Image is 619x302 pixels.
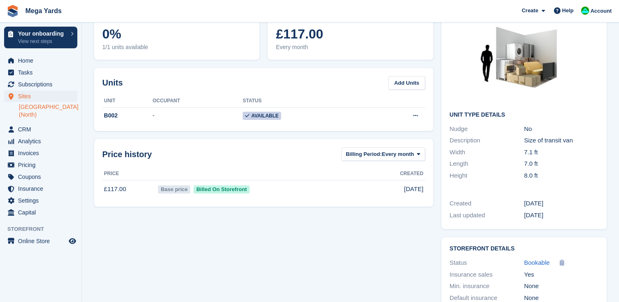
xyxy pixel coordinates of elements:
[18,124,67,135] span: CRM
[463,13,585,105] img: 50.jpg
[450,282,524,291] div: Min. insurance
[450,124,524,134] div: Nudge
[102,180,156,198] td: £117.00
[102,167,156,180] th: Price
[4,135,77,147] a: menu
[524,199,599,208] div: [DATE]
[382,150,414,158] span: Every month
[18,79,67,90] span: Subscriptions
[102,43,251,52] span: 1/1 units available
[524,211,599,220] div: [DATE]
[4,235,77,247] a: menu
[341,147,425,161] button: Billing Period: Every month
[18,195,67,206] span: Settings
[22,4,65,18] a: Mega Yards
[18,147,67,159] span: Invoices
[4,67,77,78] a: menu
[522,7,538,15] span: Create
[4,90,77,102] a: menu
[450,270,524,279] div: Insurance sales
[581,7,589,15] img: Ben Ainscough
[18,55,67,66] span: Home
[450,199,524,208] div: Created
[524,148,599,157] div: 7.1 ft
[276,43,425,52] span: Every month
[524,159,599,169] div: 7.0 ft
[450,171,524,180] div: Height
[243,112,281,120] span: Available
[18,171,67,183] span: Coupons
[4,124,77,135] a: menu
[4,207,77,218] a: menu
[7,225,81,233] span: Storefront
[4,27,77,48] a: Your onboarding View next steps
[562,7,574,15] span: Help
[194,185,250,194] span: Billed On Storefront
[524,258,550,268] a: Bookable
[18,31,67,36] p: Your onboarding
[400,170,423,177] span: Created
[153,95,243,108] th: Occupant
[524,124,599,134] div: No
[590,7,612,15] span: Account
[346,150,382,158] span: Billing Period:
[18,207,67,218] span: Capital
[524,259,550,266] span: Bookable
[18,135,67,147] span: Analytics
[102,77,123,89] h2: Units
[18,38,67,45] p: View next steps
[4,183,77,194] a: menu
[450,136,524,145] div: Description
[243,95,369,108] th: Status
[102,95,153,108] th: Unit
[4,79,77,90] a: menu
[102,148,152,160] span: Price history
[524,270,599,279] div: Yes
[404,185,423,194] span: [DATE]
[450,258,524,268] div: Status
[102,27,251,41] span: 0%
[18,159,67,171] span: Pricing
[102,111,153,120] div: B002
[18,183,67,194] span: Insurance
[450,246,599,252] h2: Storefront Details
[4,195,77,206] a: menu
[19,103,77,119] a: [GEOGRAPHIC_DATA] (North)
[524,136,599,145] div: Size of transit van
[18,67,67,78] span: Tasks
[450,148,524,157] div: Width
[18,90,67,102] span: Sites
[524,171,599,180] div: 8.0 ft
[524,282,599,291] div: None
[7,5,19,17] img: stora-icon-8386f47178a22dfd0bd8f6a31ec36ba5ce8667c1dd55bd0f319d3a0aa187defe.svg
[450,159,524,169] div: Length
[153,107,243,124] td: -
[450,211,524,220] div: Last updated
[68,236,77,246] a: Preview store
[4,171,77,183] a: menu
[388,76,425,90] a: Add Units
[450,112,599,118] h2: Unit Type details
[4,55,77,66] a: menu
[18,235,67,247] span: Online Store
[4,159,77,171] a: menu
[4,147,77,159] a: menu
[158,185,190,194] span: Base price
[276,27,425,41] span: £117.00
